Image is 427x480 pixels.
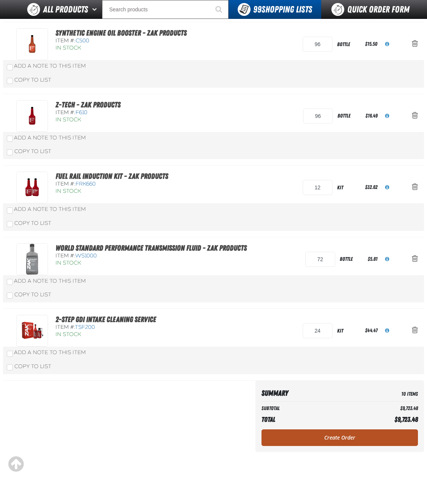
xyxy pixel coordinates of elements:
[14,135,86,141] span: Add a Note to This Item
[333,179,364,196] div: kit
[56,324,198,331] div: Item #:
[56,252,247,260] div: Item #:
[406,179,424,196] button: Action Remove Fuel Rail Induction Kit - ZAK Products from Shopping List
[406,251,424,268] button: Action Remove World Standard Performance Transmission Fluid - ZAK Products from Shopping List
[7,78,13,84] input: Copy To List
[76,37,89,44] span: C500
[345,403,418,413] td: $9,723.48
[406,322,424,339] button: Action Remove 2-Step GDI Intake Cleaning Service from Shopping List
[56,188,198,195] div: In Stock
[261,387,345,400] th: Summary
[76,109,87,116] span: F610
[14,63,86,69] span: Add a Note to This Item
[368,256,377,262] span: $5.81
[14,278,86,284] span: Add a Note to This Item
[43,3,88,16] span: All Products
[7,207,13,214] input: Add a Note to This Item
[7,77,51,83] label: Copy To List
[56,181,198,188] div: Item #:
[333,107,364,124] div: bottle
[379,322,395,339] button: View All Prices for TSF200
[379,36,395,53] button: View All Prices for C500
[75,324,95,330] span: TSF200
[379,108,395,124] button: View All Prices for F610
[8,456,24,472] div: Scroll to the top
[335,251,366,268] div: bottle
[406,36,424,53] button: Action Remove Synthetic Engine Oil Booster - ZAK Products from Shopping List
[261,403,345,413] th: Subtotal
[7,136,13,142] input: Add a Note to This Item
[7,291,51,298] label: Copy To List
[7,351,13,357] input: Add a Note to This Item
[7,293,13,299] input: Copy To List
[365,327,377,333] span: $44.47
[7,279,13,285] input: Add a Note to This Item
[56,100,121,109] a: Z-Tech - ZAK Products
[253,4,312,15] span: Shopping Lists
[365,41,377,47] span: $15.50
[56,28,187,37] a: Synthetic Engine Oil Booster - ZAK Products
[379,251,395,268] button: View All Prices for WS1000
[395,415,418,423] span: $9,723.48
[56,116,198,124] div: In Stock
[365,184,377,190] span: $32.62
[345,387,418,400] td: 10 Items
[56,260,247,267] div: In Stock
[14,206,86,212] span: Add a Note to This Item
[333,322,364,339] div: kit
[305,252,335,267] input: Product Quantity
[7,220,51,226] label: Copy To List
[303,108,333,124] input: Product Quantity
[56,45,198,52] div: In Stock
[56,315,156,324] a: 2-Step GDI Intake Cleaning Service
[7,364,13,370] input: Copy To List
[379,179,395,196] button: View All Prices for FRK660
[56,243,247,252] a: World Standard Performance Transmission Fluid - ZAK Products
[303,323,333,338] input: Product Quantity
[56,109,198,116] div: Item #:
[56,331,198,338] div: In Stock
[56,172,168,181] a: Fuel Rail Induction Kit - ZAK Products
[7,148,51,155] label: Copy To List
[7,64,13,70] input: Add a Note to This Item
[365,113,377,119] span: $16.49
[7,221,13,227] input: Copy To List
[333,36,364,53] div: bottle
[76,181,96,187] span: FRK660
[14,349,86,356] span: Add a Note to This Item
[7,149,13,155] input: Copy To List
[261,429,418,446] a: Create Order
[261,413,345,426] th: Total
[7,363,51,370] label: Copy To List
[406,108,424,124] button: Action Remove Z-Tech - ZAK Products from Shopping List
[56,37,198,45] div: Item #:
[303,37,333,52] input: Product Quantity
[303,180,333,195] input: Product Quantity
[75,252,97,259] span: WS1000
[253,4,261,15] strong: 99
